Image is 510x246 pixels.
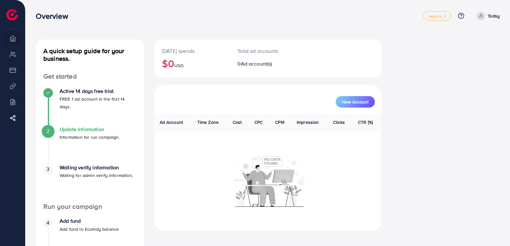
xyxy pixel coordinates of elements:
img: logo [6,9,18,20]
p: Add fund to Ecomdy balance [60,225,119,233]
h4: Waiting verify information [60,165,133,171]
span: Impression [297,119,319,125]
h2: 0 [237,61,279,67]
li: Active 14 days free trial [36,88,144,126]
span: CPM [275,119,284,125]
span: New Account [342,100,368,104]
h4: A quick setup guide for your business. [36,47,144,62]
p: Waiting for admin verify information. [60,172,133,179]
span: Cost [233,119,242,125]
h4: Update Information [60,126,120,132]
span: regular_1 [429,14,446,18]
span: 4 [47,219,49,227]
p: Information for run campaign. [60,133,120,141]
span: CPC [254,119,263,125]
span: Clicks [333,119,345,125]
li: Update Information [36,126,144,165]
li: Waiting verify information [36,165,144,203]
span: 3 [47,165,49,173]
span: USD [174,62,183,69]
h4: Get started [36,73,144,81]
h4: Add fund [60,218,119,224]
h4: Run your campaign [36,203,144,211]
a: regular_1 [423,11,451,21]
span: Ad Account [160,119,183,125]
h2: $0 [162,57,222,69]
button: New Account [336,96,375,108]
p: FREE 1 ad account in the first 14 days. [60,95,136,110]
h3: Overview [36,11,73,21]
img: No account [231,155,304,207]
p: [DATE] spends [162,47,222,55]
span: 2 [47,127,49,135]
span: Time Zone [197,119,219,125]
h4: Active 14 days free trial [60,88,136,94]
span: Ad account(s) [241,60,272,67]
p: Todsy [488,12,500,20]
p: Total ad accounts [237,47,279,55]
span: CTR (%) [358,119,373,125]
a: Todsy [474,12,500,20]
